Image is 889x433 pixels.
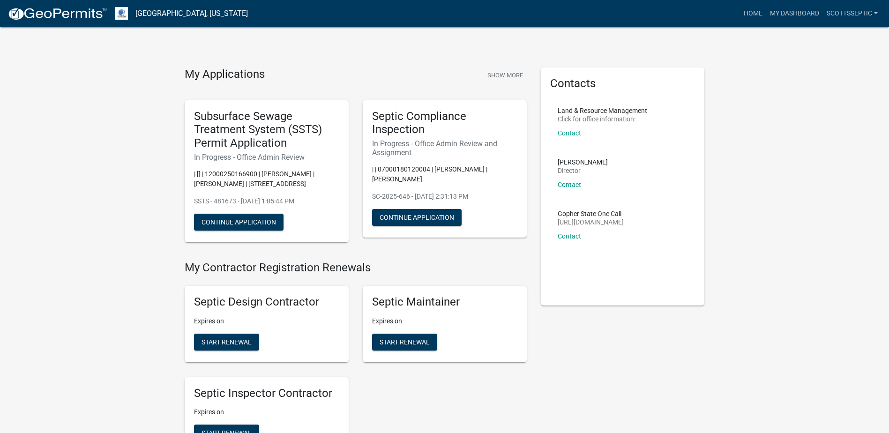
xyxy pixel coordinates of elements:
h6: In Progress - Office Admin Review and Assignment [372,139,517,157]
p: Expires on [194,407,339,417]
p: Expires on [372,316,517,326]
h4: My Applications [185,67,265,82]
h6: In Progress - Office Admin Review [194,153,339,162]
h4: My Contractor Registration Renewals [185,261,527,275]
button: Start Renewal [372,334,437,351]
button: Show More [484,67,527,83]
p: [PERSON_NAME] [558,159,608,165]
a: [GEOGRAPHIC_DATA], [US_STATE] [135,6,248,22]
p: SSTS - 481673 - [DATE] 1:05:44 PM [194,196,339,206]
p: SC-2025-646 - [DATE] 2:31:13 PM [372,192,517,202]
h5: Septic Design Contractor [194,295,339,309]
a: scottsseptic [823,5,882,22]
p: | [] | 12000250166900 | [PERSON_NAME] | [PERSON_NAME] | [STREET_ADDRESS] [194,169,339,189]
p: Director [558,167,608,174]
button: Continue Application [194,214,284,231]
a: My Dashboard [766,5,823,22]
p: Land & Resource Management [558,107,647,114]
h5: Subsurface Sewage Treatment System (SSTS) Permit Application [194,110,339,150]
h5: Septic Inspector Contractor [194,387,339,400]
h5: Septic Maintainer [372,295,517,309]
button: Start Renewal [194,334,259,351]
h5: Contacts [550,77,695,90]
a: Contact [558,129,581,137]
p: Gopher State One Call [558,210,624,217]
p: Expires on [194,316,339,326]
p: | | 07000180120004 | [PERSON_NAME] | [PERSON_NAME] [372,164,517,184]
a: Contact [558,232,581,240]
span: Start Renewal [380,338,430,345]
h5: Septic Compliance Inspection [372,110,517,137]
a: Home [740,5,766,22]
p: Click for office information: [558,116,647,122]
img: Otter Tail County, Minnesota [115,7,128,20]
p: [URL][DOMAIN_NAME] [558,219,624,225]
span: Start Renewal [202,338,252,345]
a: Contact [558,181,581,188]
button: Continue Application [372,209,462,226]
